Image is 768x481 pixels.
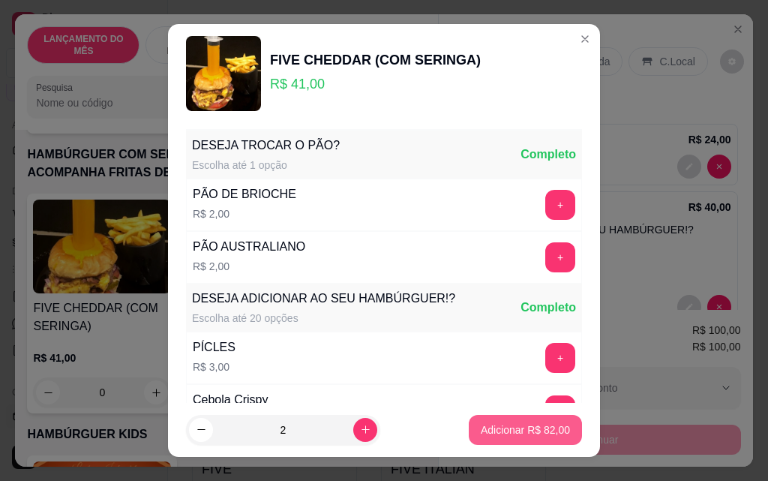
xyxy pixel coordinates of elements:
div: Completo [520,299,576,317]
img: product-image [186,36,261,111]
button: add [545,242,575,272]
div: DESEJA TROCAR O PÃO? [192,137,340,155]
div: DESEJA ADICIONAR AO SEU HAMBÚRGUER!? [192,290,455,308]
button: increase-product-quantity [353,418,377,442]
div: Cebola Crispy [193,391,268,409]
p: R$ 3,00 [193,359,235,374]
div: FIVE CHEDDAR (COM SERINGA) [270,50,481,71]
button: add [545,395,575,425]
p: R$ 2,00 [193,259,305,274]
p: Adicionar R$ 82,00 [481,422,570,437]
div: PÃO DE BRIOCHE [193,185,296,203]
div: PÃO AUSTRALIANO [193,238,305,256]
button: decrease-product-quantity [189,418,213,442]
p: R$ 41,00 [270,74,481,95]
button: add [545,190,575,220]
p: R$ 2,00 [193,206,296,221]
button: Adicionar R$ 82,00 [469,415,582,445]
div: Escolha até 1 opção [192,158,340,173]
div: Completo [520,146,576,164]
div: PÍCLES [193,338,235,356]
button: add [545,343,575,373]
div: Escolha até 20 opções [192,311,455,326]
button: Close [573,27,597,51]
